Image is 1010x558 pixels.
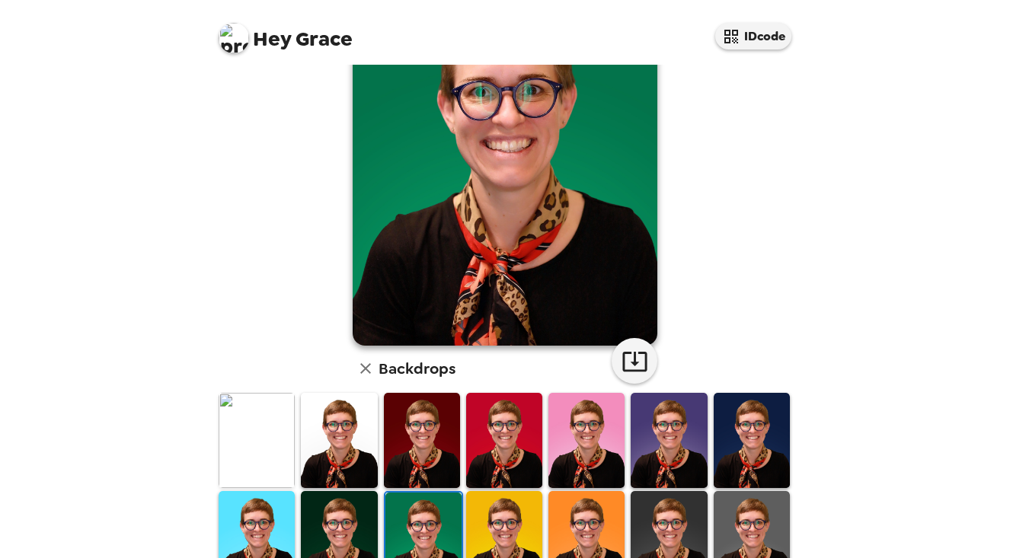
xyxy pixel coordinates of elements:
span: Hey [253,25,291,53]
h6: Backdrops [379,356,455,381]
img: profile pic [219,23,249,53]
span: Grace [219,15,353,49]
button: IDcode [715,23,791,49]
img: Original [219,393,295,488]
